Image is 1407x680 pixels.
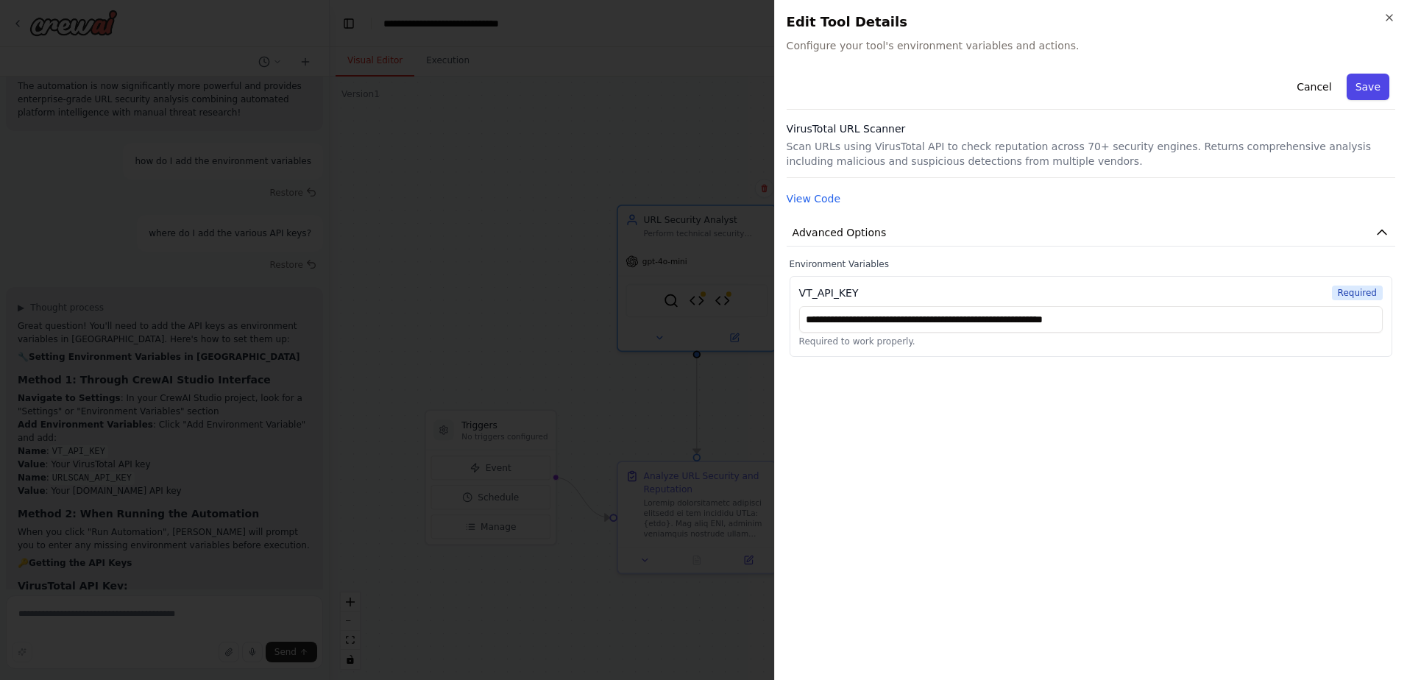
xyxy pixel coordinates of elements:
[787,121,1395,136] h3: VirusTotal URL Scanner
[793,225,887,240] span: Advanced Options
[790,258,1392,270] label: Environment Variables
[799,286,859,300] div: VT_API_KEY
[1288,74,1340,100] button: Cancel
[787,219,1395,247] button: Advanced Options
[799,336,1383,347] p: Required to work properly.
[1347,74,1389,100] button: Save
[787,38,1395,53] span: Configure your tool's environment variables and actions.
[787,12,1395,32] h2: Edit Tool Details
[787,139,1395,169] p: Scan URLs using VirusTotal API to check reputation across 70+ security engines. Returns comprehen...
[1332,286,1383,300] span: Required
[787,191,841,206] button: View Code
